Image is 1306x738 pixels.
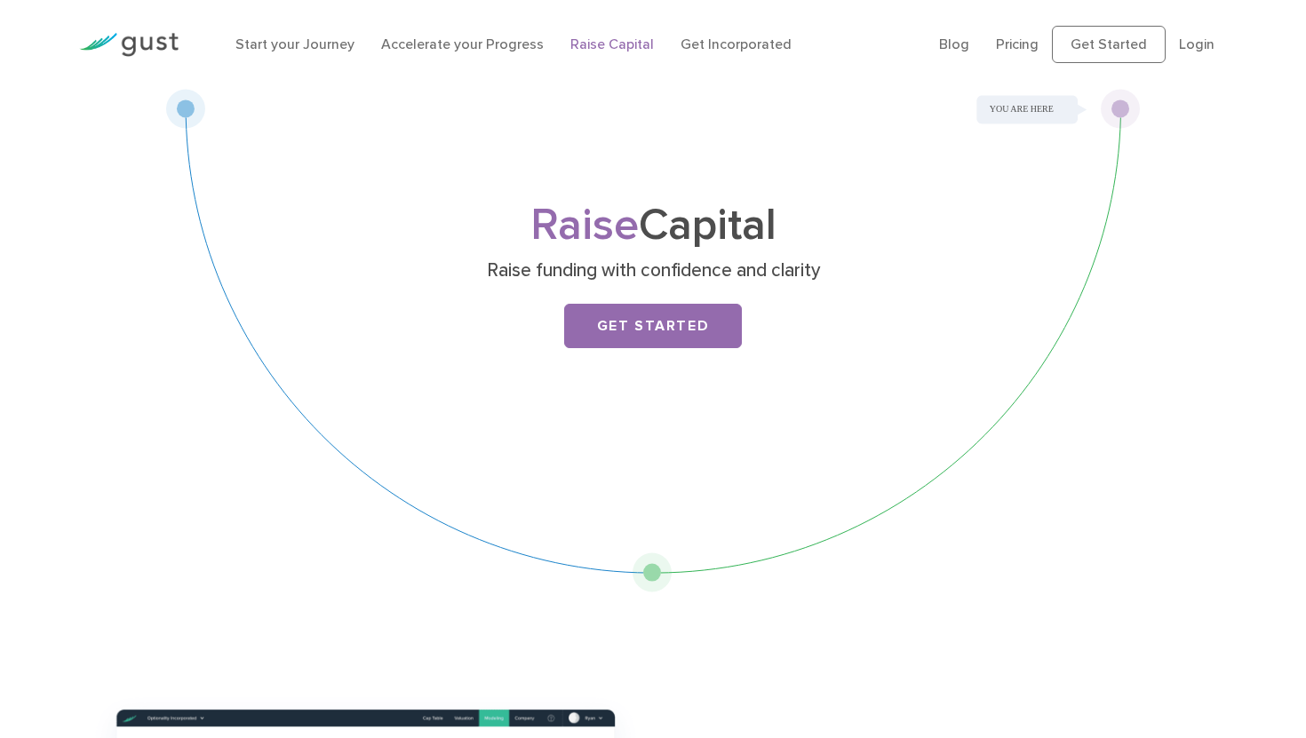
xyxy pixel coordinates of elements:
[302,205,1004,246] h1: Capital
[381,36,544,52] a: Accelerate your Progress
[530,199,639,251] span: Raise
[570,36,654,52] a: Raise Capital
[681,36,792,52] a: Get Incorporated
[996,36,1039,52] a: Pricing
[235,36,354,52] a: Start your Journey
[1052,26,1166,63] a: Get Started
[1179,36,1214,52] a: Login
[564,304,742,348] a: Get Started
[309,258,998,283] p: Raise funding with confidence and clarity
[79,33,179,57] img: Gust Logo
[939,36,969,52] a: Blog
